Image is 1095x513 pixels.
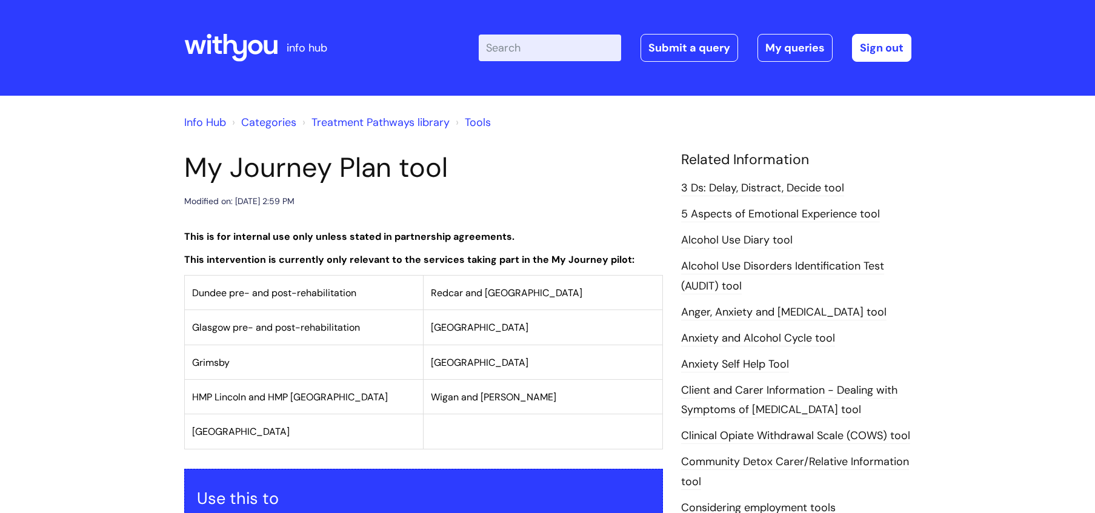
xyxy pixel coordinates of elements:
a: My queries [757,34,833,62]
span: Glasgow pre- and post-rehabilitation [192,321,360,334]
a: Sign out [852,34,911,62]
a: Anxiety and Alcohol Cycle tool [681,331,835,346]
span: Grimsby [192,356,230,369]
input: Search [479,35,621,61]
a: 5 Aspects of Emotional Experience tool [681,207,880,222]
span: [GEOGRAPHIC_DATA] [192,425,290,438]
a: 3 Ds: Delay, Distract, Decide tool [681,180,844,196]
a: Submit a query [641,34,738,62]
a: Anxiety Self Help Tool [681,357,789,372]
a: Categories [241,115,296,130]
a: Clinical Opiate Withdrawal Scale (COWS) tool [681,428,910,444]
a: Anger, Anxiety and [MEDICAL_DATA] tool [681,305,887,320]
li: Solution home [229,113,296,132]
span: [GEOGRAPHIC_DATA] [431,356,528,369]
a: Treatment Pathways library [311,115,450,130]
a: Alcohol Use Diary tool [681,233,793,248]
span: [GEOGRAPHIC_DATA] [431,321,528,334]
li: Treatment Pathways library [299,113,450,132]
strong: This is for internal use only unless stated in partnership agreements. [184,230,514,243]
a: Tools [465,115,491,130]
span: Dundee pre- and post-rehabilitation [192,286,356,299]
li: Tools [453,113,491,132]
a: Alcohol Use Disorders Identification Test (AUDIT) tool [681,259,884,294]
a: Info Hub [184,115,226,130]
span: Redcar and [GEOGRAPHIC_DATA] [431,286,582,299]
a: Community Detox Carer/Relative Information tool [681,454,909,489]
h1: My Journey Plan tool [184,151,663,184]
div: Modified on: [DATE] 2:59 PM [184,194,295,209]
span: HMP Lincoln and HMP [GEOGRAPHIC_DATA] [192,391,388,403]
div: | - [479,34,911,62]
p: info hub [287,38,327,58]
strong: This intervention is currently only relevant to the services taking part in the My Journey pilot: [184,253,634,266]
a: Client and Carer Information - Dealing with Symptoms of [MEDICAL_DATA] tool [681,383,897,418]
h3: Use this to [197,489,650,508]
span: Wigan and [PERSON_NAME] [431,391,556,403]
h4: Related Information [681,151,911,168]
